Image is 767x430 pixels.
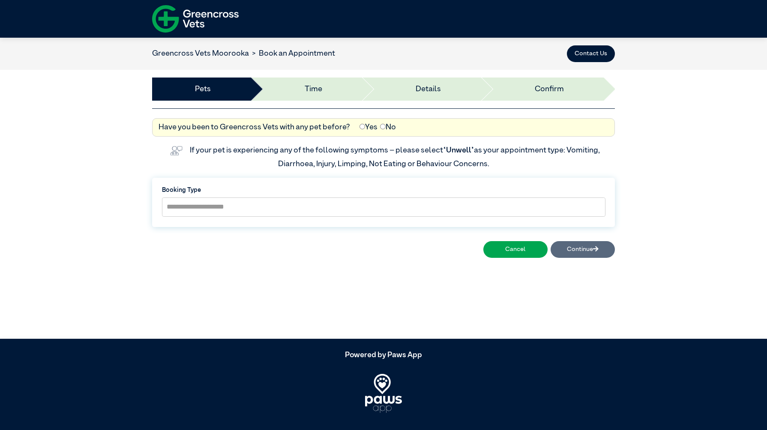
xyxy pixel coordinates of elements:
[380,122,396,133] label: No
[152,2,239,36] img: f-logo
[483,241,548,258] button: Cancel
[167,143,186,158] img: vet
[249,48,335,60] li: Book an Appointment
[380,124,386,129] input: No
[567,45,615,63] button: Contact Us
[162,186,605,195] label: Booking Type
[152,351,615,360] h5: Powered by Paws App
[443,146,474,154] span: “Unwell”
[365,374,402,412] img: PawsApp
[152,48,335,60] nav: breadcrumb
[152,50,249,57] a: Greencross Vets Moorooka
[195,84,211,95] a: Pets
[190,146,601,168] label: If your pet is experiencing any of the following symptoms – please select as your appointment typ...
[159,122,350,133] label: Have you been to Greencross Vets with any pet before?
[360,124,365,129] input: Yes
[360,122,378,133] label: Yes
